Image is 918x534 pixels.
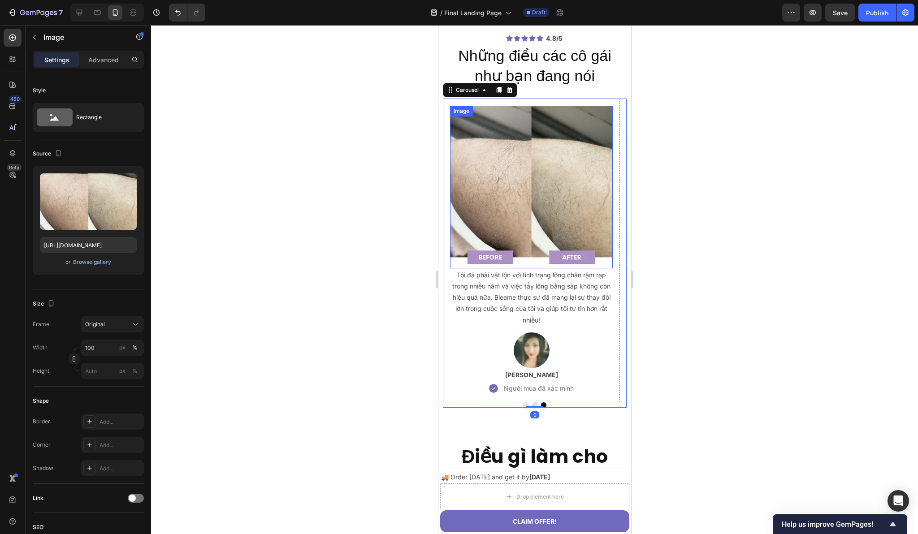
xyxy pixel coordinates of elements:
label: Height [33,367,49,375]
input: https://example.com/image.jpg [40,237,137,253]
iframe: Design area [438,25,631,534]
button: Browse gallery [73,258,112,267]
div: px [119,367,126,375]
span: Original [85,320,105,328]
label: Frame [33,320,49,328]
div: Open Intercom Messenger [888,490,909,512]
div: Publish [866,8,888,17]
button: px [130,366,140,376]
span: Help us improve GemPages! [782,520,888,529]
p: 7 [59,7,63,18]
div: Browse gallery [73,258,111,266]
button: Save [825,4,855,22]
span: Save [833,9,848,17]
span: Draft [532,9,546,17]
img: preview-image [40,173,137,230]
div: Beta [7,164,22,171]
button: Show survey - Help us improve GemPages! [782,519,898,530]
p: Advanced [88,55,119,65]
div: Undo/Redo [169,4,205,22]
div: Link [33,494,43,502]
div: 450 [9,95,22,103]
div: Size [33,298,56,310]
div: Add... [100,418,142,426]
div: Corner [33,441,51,449]
div: % [132,344,138,352]
div: Add... [100,465,142,473]
span: Final Landing Page [444,8,502,17]
label: Width [33,344,48,352]
div: Style [33,86,46,95]
input: px% [81,340,144,356]
div: Add... [100,441,142,449]
div: px [119,344,126,352]
button: % [117,342,128,353]
div: Rectangle [76,107,131,128]
input: px% [81,363,144,379]
div: Source [33,148,64,160]
div: Shape [33,397,49,405]
p: Image [43,32,120,43]
div: Border [33,418,50,426]
button: px [130,342,140,353]
div: % [132,367,138,375]
span: or [65,257,71,267]
p: Settings [44,55,69,65]
button: Publish [858,4,896,22]
div: Shadow [33,464,53,472]
button: % [117,366,128,376]
span: / [440,8,442,17]
button: Original [81,316,144,332]
div: SEO [33,523,43,531]
button: 7 [4,4,67,22]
